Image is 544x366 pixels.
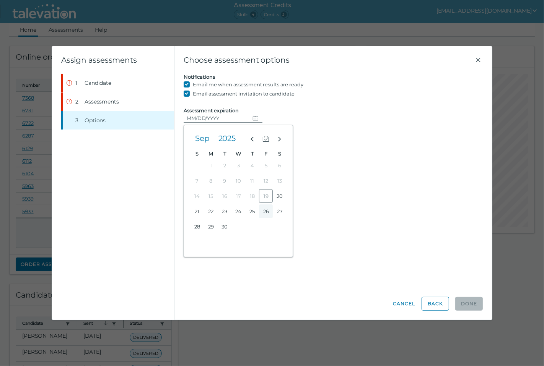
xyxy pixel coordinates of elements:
button: Back [422,297,449,311]
span: Assessments [85,98,119,105]
cds-icon: Error [66,80,72,86]
button: Error [63,74,174,92]
button: Wednesday, September 24, 2025 [231,204,245,218]
button: Select year, the current year is 2025 [215,131,239,145]
button: Choose date [249,113,262,123]
button: Monday, September 29, 2025 [204,220,218,233]
label: Email me when assessment results are ready [193,80,303,89]
span: Friday [264,151,267,157]
button: Friday, September 26, 2025 [259,204,273,218]
button: Sunday, September 21, 2025 [190,204,204,218]
button: Current month [259,131,273,145]
input: MM/DD/YYYY [184,113,249,123]
nav: Wizard steps [61,74,174,130]
button: Tuesday, September 23, 2025 [218,204,231,218]
div: 3 [75,117,81,124]
button: Previous month [245,131,259,145]
span: Candidate [85,79,111,87]
cds-icon: Error [66,99,72,105]
span: Sunday [195,151,199,157]
clr-wizard-title: Assign assessments [61,55,137,65]
label: Email assessment invitation to candidate [193,89,295,98]
button: Done [455,297,483,311]
cds-icon: Current month [262,136,269,143]
button: Tuesday, September 30, 2025 [218,220,231,233]
cds-icon: Previous month [249,136,256,143]
button: Next month [273,131,287,145]
span: Options [85,117,106,124]
button: Error [63,92,174,111]
div: 2 [75,98,81,105]
span: Wednesday [236,151,241,157]
button: Thursday, September 25, 2025 [245,204,259,218]
span: Choose assessment options [184,55,474,65]
span: Monday [208,151,213,157]
button: Close [474,55,483,65]
label: Assessment expiration [184,107,239,113]
div: 1 [75,79,81,87]
cds-icon: Next month [276,136,283,143]
clr-datepicker-view-manager: Choose date [184,125,293,257]
span: Saturday [278,151,281,157]
button: Select month, the current month is Sep [190,131,215,145]
button: 3Options [63,111,174,130]
label: Notifications [184,74,215,80]
button: Sunday, September 28, 2025 [190,220,204,233]
button: Cancel [393,297,415,311]
button: Saturday, September 27, 2025 [273,204,287,218]
button: Monday, September 22, 2025 [204,204,218,218]
span: Thursday [251,151,254,157]
span: Tuesday [223,151,226,157]
button: Saturday, September 20, 2025 [273,189,287,203]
